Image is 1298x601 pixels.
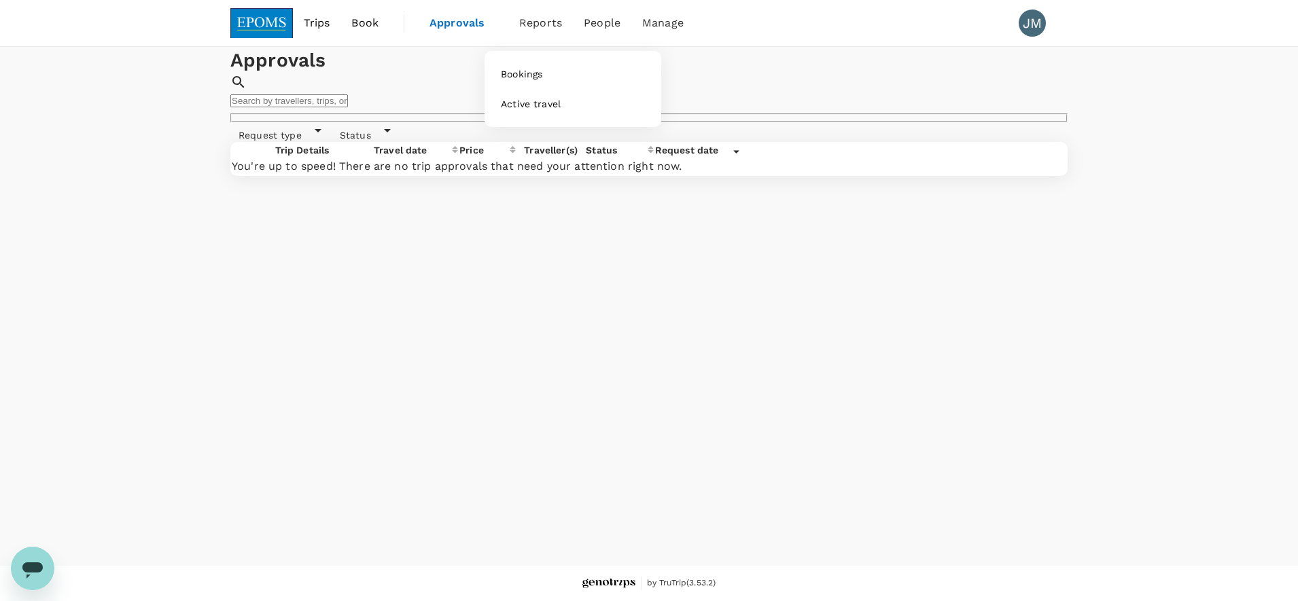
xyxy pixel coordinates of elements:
a: Active travel [493,89,653,119]
div: Price [459,143,484,157]
span: People [584,15,620,31]
input: Search by travellers, trips, or destination [230,94,348,107]
div: Status [586,143,617,157]
span: Book [351,15,379,31]
div: JM [1019,10,1046,37]
p: Trip Details [232,143,372,157]
span: Active travel [501,97,561,111]
span: Status [332,130,379,141]
div: Status [332,122,396,142]
span: by TruTrip ( 3.53.2 ) [647,577,716,590]
span: Bookings [501,67,542,81]
div: Request type [230,122,326,142]
div: Travel date [374,143,427,157]
span: Approvals [429,15,497,31]
h1: Approvals [230,47,1068,74]
p: Traveller(s) [517,143,584,157]
div: Request date [655,143,719,157]
img: Genotrips - EPOMS [582,579,635,589]
iframe: Button to launch messaging window [11,547,54,590]
img: EPOMS SDN BHD [230,8,293,38]
a: Bookings [493,59,653,89]
span: Manage [642,15,684,31]
span: Trips [304,15,330,31]
span: Request type [230,130,310,141]
span: Reports [519,15,562,31]
p: You're up to speed! There are no trip approvals that need your attention right now. [232,158,739,175]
